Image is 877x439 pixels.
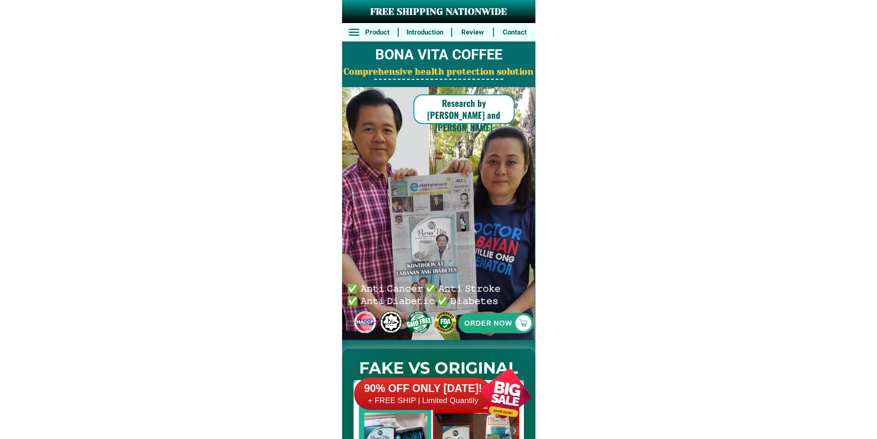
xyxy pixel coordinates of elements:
[413,97,515,134] h6: Research by [PERSON_NAME] and [PERSON_NAME]
[354,396,492,406] h6: + FREE SHIP | Limited Quantily
[342,356,535,380] h2: FAKE VS ORIGINAL
[354,382,492,396] h6: 90% OFF ONLY [DATE]!
[403,27,446,38] h6: Introduction
[510,426,519,435] img: navigation
[342,44,535,66] h2: BONA VITA COFFEE
[342,5,535,19] h3: FREE SHIPPING NATIONWIDE
[499,27,530,38] h6: Contact
[457,27,488,38] h6: Review
[347,281,505,306] h6: ✅ 𝙰𝚗𝚝𝚒 𝙲𝚊𝚗𝚌𝚎𝚛 ✅ 𝙰𝚗𝚝𝚒 𝚂𝚝𝚛𝚘𝚔𝚎 ✅ 𝙰𝚗𝚝𝚒 𝙳𝚒𝚊𝚋𝚎𝚝𝚒𝚌 ✅ 𝙳𝚒𝚊𝚋𝚎𝚝𝚎𝚜
[361,27,393,38] h6: Product
[342,65,535,79] h2: Comprehensive health protection solution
